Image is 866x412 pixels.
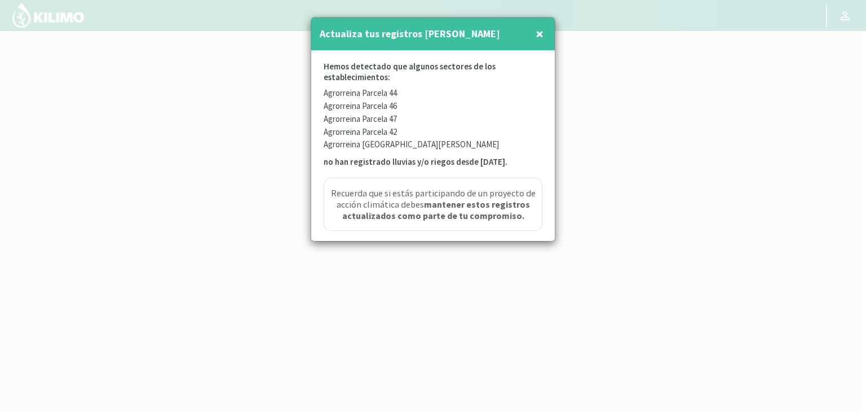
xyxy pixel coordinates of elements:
[324,87,542,100] p: Agrorreina Parcela 44
[324,113,542,126] p: Agrorreina Parcela 47
[324,126,542,139] p: Agrorreina Parcela 42
[324,156,542,169] p: no han registrado lluvias y/o riegos desde [DATE].
[533,23,546,45] button: Close
[324,100,542,113] p: Agrorreina Parcela 46
[342,199,530,221] strong: mantener estos registros actualizados como parte de tu compromiso.
[320,26,500,42] h4: Actualiza tus registros [PERSON_NAME]
[536,24,544,43] span: ×
[324,61,542,87] p: Hemos detectado que algunos sectores de los establecimientos:
[327,187,539,221] span: Recuerda que si estás participando de un proyecto de acción climática debes
[324,138,542,151] p: Agrorreina [GEOGRAPHIC_DATA][PERSON_NAME]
